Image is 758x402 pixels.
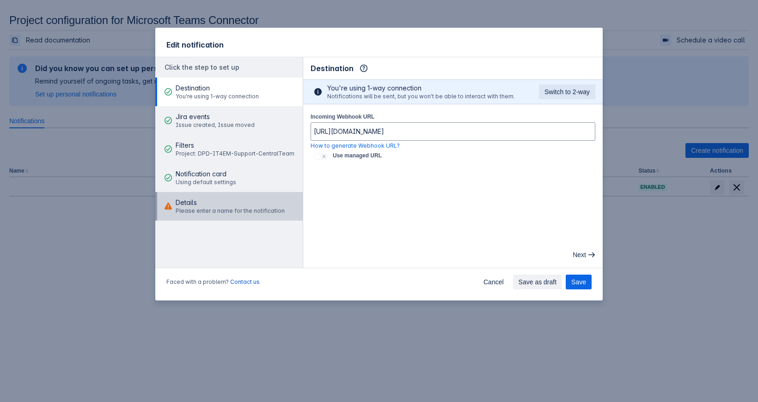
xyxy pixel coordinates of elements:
[230,278,260,285] a: Contact us
[327,84,515,93] span: You're using 1-way connection
[311,123,595,140] input: Please enter the URL copied from Incoming Webhook
[176,93,259,100] span: You're using 1-way connection
[567,247,599,262] button: Next
[519,275,557,289] span: Save as draft
[165,203,172,210] span: warn
[483,275,504,289] span: Cancel
[176,207,285,215] span: Please enter a name for the notification
[176,150,294,157] span: Project: DPD-IT4EM-Support-CentralTeam
[478,275,509,289] button: Cancel
[176,84,259,93] span: Destination
[166,40,224,49] span: Edit notification
[544,84,590,99] span: Switch to 2-way
[311,142,400,149] a: How to generate Webhook URL?
[573,247,586,262] span: Next
[176,179,236,186] span: Using default settings
[176,121,255,129] span: Issue created, Issue moved
[165,174,172,181] span: good
[165,117,172,124] span: good
[176,169,236,179] span: Notification card
[513,275,562,289] button: Save as draft
[333,152,382,159] label: Use managed URL
[166,278,260,286] span: Faced with a problem?
[176,112,255,121] span: Jira events
[176,198,285,207] span: Details
[311,63,354,74] span: Destination
[571,275,586,289] span: Save
[165,145,172,153] span: good
[566,275,592,289] button: Save
[165,63,239,71] span: Click the step to set up
[165,88,172,96] span: good
[311,113,374,120] label: Incoming Webhook URL
[539,84,595,99] button: Switch to 2-way
[327,93,515,100] span: Notifications will be sent, but you won’t be able to interact with them.
[176,141,294,150] span: Filters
